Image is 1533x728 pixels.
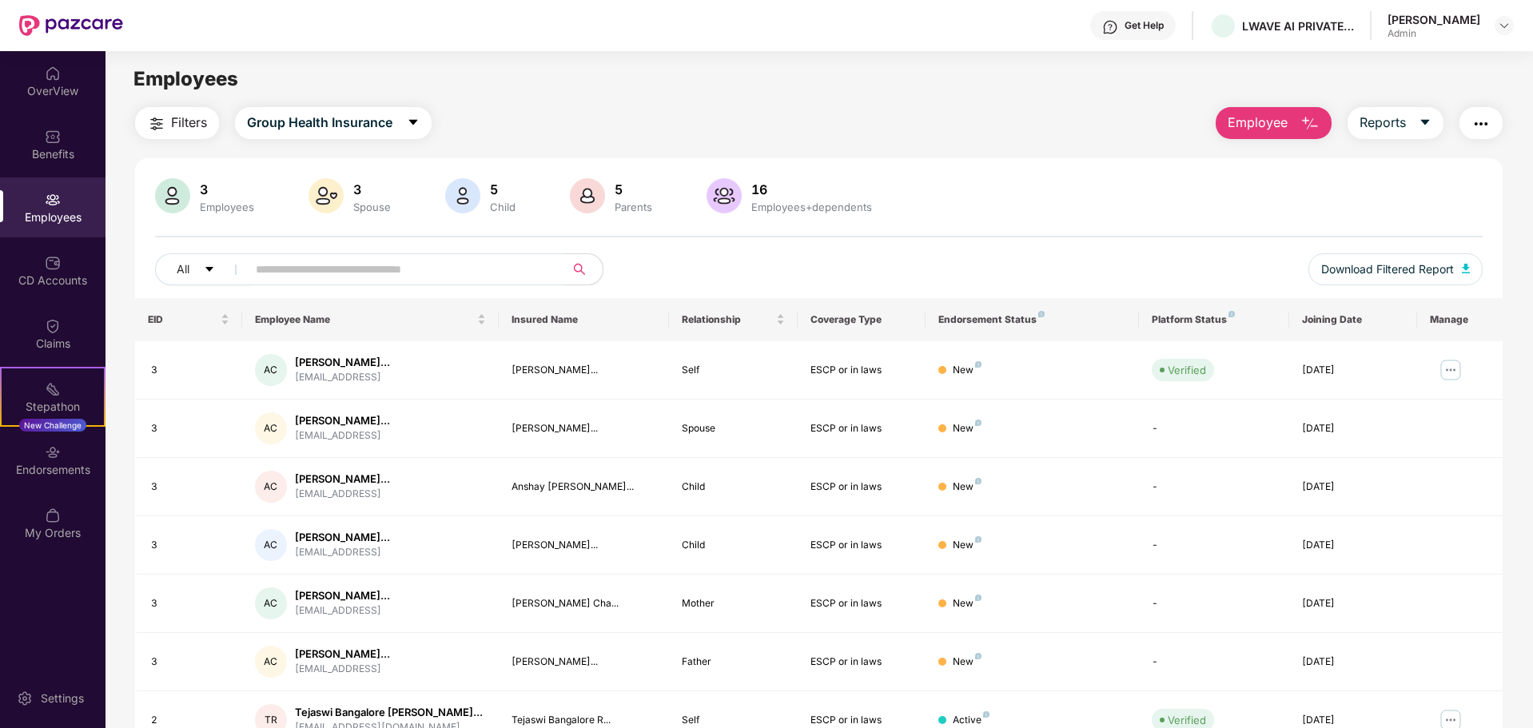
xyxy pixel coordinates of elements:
[810,363,913,378] div: ESCP or in laws
[682,313,772,326] span: Relationship
[171,113,207,133] span: Filters
[1348,107,1443,139] button: Reportscaret-down
[953,421,982,436] div: New
[17,690,33,706] img: svg+xml;base64,PHN2ZyBpZD0iU2V0dGluZy0yMHgyMCIgeG1sbnM9Imh0dHA6Ly93d3cudzMub3JnLzIwMDAvc3ZnIiB3aW...
[1125,19,1164,32] div: Get Help
[155,178,190,213] img: svg+xml;base64,PHN2ZyB4bWxucz0iaHR0cDovL3d3dy53My5vcmcvMjAwMC9zdmciIHhtbG5zOnhsaW5rPSJodHRwOi8vd3...
[135,298,242,341] th: EID
[953,713,989,728] div: Active
[135,107,219,139] button: Filters
[45,192,61,208] img: svg+xml;base64,PHN2ZyBpZD0iRW1wbG95ZWVzIiB4bWxucz0iaHR0cDovL3d3dy53My5vcmcvMjAwMC9zdmciIHdpZHRoPS...
[235,107,432,139] button: Group Health Insurancecaret-down
[669,298,797,341] th: Relationship
[1419,116,1431,130] span: caret-down
[1302,421,1404,436] div: [DATE]
[798,298,926,341] th: Coverage Type
[499,298,670,341] th: Insured Name
[155,253,253,285] button: Allcaret-down
[147,114,166,133] img: svg+xml;base64,PHN2ZyB4bWxucz0iaHR0cDovL3d3dy53My5vcmcvMjAwMC9zdmciIHdpZHRoPSIyNCIgaGVpZ2h0PSIyNC...
[975,536,982,543] img: svg+xml;base64,PHN2ZyB4bWxucz0iaHR0cDovL3d3dy53My5vcmcvMjAwMC9zdmciIHdpZHRoPSI4IiBoZWlnaHQ9IjgiIH...
[1321,261,1454,278] span: Download Filtered Report
[611,201,655,213] div: Parents
[247,113,392,133] span: Group Health Insurance
[255,354,287,386] div: AC
[36,690,89,706] div: Settings
[45,129,61,145] img: svg+xml;base64,PHN2ZyBpZD0iQmVuZWZpdHMiIHhtbG5zPSJodHRwOi8vd3d3LnczLm9yZy8yMDAwL3N2ZyIgd2lkdGg9Ij...
[295,471,390,487] div: [PERSON_NAME]...
[295,487,390,502] div: [EMAIL_ADDRESS]
[1308,253,1483,285] button: Download Filtered Report
[975,420,982,426] img: svg+xml;base64,PHN2ZyB4bWxucz0iaHR0cDovL3d3dy53My5vcmcvMjAwMC9zdmciIHdpZHRoPSI4IiBoZWlnaHQ9IjgiIH...
[1498,19,1511,32] img: svg+xml;base64,PHN2ZyBpZD0iRHJvcGRvd24tMzJ4MzIiIHhtbG5zPSJodHRwOi8vd3d3LnczLm9yZy8yMDAwL3N2ZyIgd2...
[512,479,657,495] div: Anshay [PERSON_NAME]...
[133,67,238,90] span: Employees
[350,201,394,213] div: Spouse
[682,479,784,495] div: Child
[255,412,287,444] div: AC
[255,646,287,678] div: AC
[19,419,86,432] div: New Challenge
[512,421,657,436] div: [PERSON_NAME]...
[748,181,875,197] div: 16
[1139,458,1288,516] td: -
[407,116,420,130] span: caret-down
[1302,538,1404,553] div: [DATE]
[45,444,61,460] img: svg+xml;base64,PHN2ZyBpZD0iRW5kb3JzZW1lbnRzIiB4bWxucz0iaHR0cDovL3d3dy53My5vcmcvMjAwMC9zdmciIHdpZH...
[295,413,390,428] div: [PERSON_NAME]...
[177,261,189,278] span: All
[487,201,519,213] div: Child
[810,654,913,670] div: ESCP or in laws
[810,421,913,436] div: ESCP or in laws
[1139,516,1288,575] td: -
[295,646,390,662] div: [PERSON_NAME]...
[151,363,229,378] div: 3
[295,545,390,560] div: [EMAIL_ADDRESS]
[512,713,657,728] div: Tejaswi Bangalore R...
[255,471,287,503] div: AC
[1139,575,1288,633] td: -
[295,603,390,619] div: [EMAIL_ADDRESS]
[151,421,229,436] div: 3
[512,363,657,378] div: [PERSON_NAME]...
[810,479,913,495] div: ESCP or in laws
[255,529,287,561] div: AC
[204,264,215,276] span: caret-down
[1139,633,1288,691] td: -
[1228,311,1235,317] img: svg+xml;base64,PHN2ZyB4bWxucz0iaHR0cDovL3d3dy53My5vcmcvMjAwMC9zdmciIHdpZHRoPSI4IiBoZWlnaHQ9IjgiIH...
[295,428,390,444] div: [EMAIL_ADDRESS]
[953,363,982,378] div: New
[953,654,982,670] div: New
[1139,400,1288,458] td: -
[197,201,257,213] div: Employees
[682,654,784,670] div: Father
[611,181,655,197] div: 5
[953,538,982,553] div: New
[938,313,1126,326] div: Endorsement Status
[295,370,390,385] div: [EMAIL_ADDRESS]
[45,507,61,523] img: svg+xml;base64,PHN2ZyBpZD0iTXlfT3JkZXJzIiBkYXRhLW5hbWU9Ik15IE9yZGVycyIgeG1sbnM9Imh0dHA6Ly93d3cudz...
[563,263,595,276] span: search
[295,662,390,677] div: [EMAIL_ADDRESS]
[682,596,784,611] div: Mother
[953,596,982,611] div: New
[1168,712,1206,728] div: Verified
[45,318,61,334] img: svg+xml;base64,PHN2ZyBpZD0iQ2xhaW0iIHhtbG5zPSJodHRwOi8vd3d3LnczLm9yZy8yMDAwL3N2ZyIgd2lkdGg9IjIwIi...
[1300,114,1320,133] img: svg+xml;base64,PHN2ZyB4bWxucz0iaHR0cDovL3d3dy53My5vcmcvMjAwMC9zdmciIHhtbG5zOnhsaW5rPSJodHRwOi8vd3...
[350,181,394,197] div: 3
[1388,12,1480,27] div: [PERSON_NAME]
[1302,713,1404,728] div: [DATE]
[1302,363,1404,378] div: [DATE]
[295,588,390,603] div: [PERSON_NAME]...
[512,654,657,670] div: [PERSON_NAME]...
[255,587,287,619] div: AC
[151,479,229,495] div: 3
[1417,298,1503,341] th: Manage
[682,363,784,378] div: Self
[810,596,913,611] div: ESCP or in laws
[1302,596,1404,611] div: [DATE]
[45,255,61,271] img: svg+xml;base64,PHN2ZyBpZD0iQ0RfQWNjb3VudHMiIGRhdGEtbmFtZT0iQ0QgQWNjb3VudHMiIHhtbG5zPSJodHRwOi8vd3...
[810,538,913,553] div: ESCP or in laws
[295,530,390,545] div: [PERSON_NAME]...
[1388,27,1480,40] div: Admin
[45,381,61,397] img: svg+xml;base64,PHN2ZyB4bWxucz0iaHR0cDovL3d3dy53My5vcmcvMjAwMC9zdmciIHdpZHRoPSIyMSIgaGVpZ2h0PSIyMC...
